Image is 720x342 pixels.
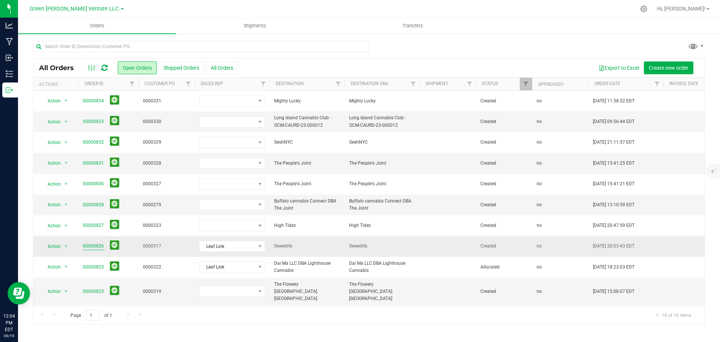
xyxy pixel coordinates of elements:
a: Status [482,81,498,86]
span: 0000328 [143,160,190,167]
inline-svg: Inventory [6,70,13,78]
span: Action [41,220,61,231]
span: select [61,137,71,148]
span: The People's Joint [274,160,340,167]
span: 0000323 [143,222,190,229]
span: no [537,139,542,146]
span: select [61,286,71,297]
span: no [537,222,542,229]
input: 1 [86,310,99,321]
span: Sweetlife [274,243,340,250]
button: Export to Excel [594,61,644,74]
inline-svg: Analytics [6,22,13,29]
a: Filter [651,78,663,90]
span: Buffalo cannabis Connect DBA The Joint [349,198,415,212]
span: select [61,220,71,231]
span: no [537,243,542,250]
span: Created [480,118,528,125]
a: 00000826 [83,243,104,250]
a: Invoice Date [669,81,699,86]
span: Created [480,139,528,146]
span: no [537,180,542,187]
span: [DATE] 15:41:21 EDT [593,180,634,187]
span: Action [41,179,61,189]
span: Created [480,160,528,167]
span: 0000279 [143,201,190,208]
a: Transfers [334,18,492,34]
span: Create new order [649,65,688,71]
span: Created [480,222,528,229]
a: 00000828 [83,201,104,208]
span: select [61,117,71,127]
span: Long Island Cannabis Club - OCM-CAURD-23-000012 [349,114,415,129]
a: Filter [257,78,270,90]
span: Created [480,243,528,250]
a: 00000833 [83,118,104,125]
span: Page of 1 [64,310,118,321]
a: Shipment [426,81,448,86]
span: [DATE] 20:47:59 EDT [593,222,634,229]
span: Buffalo cannabis Connect DBA The Joint [274,198,340,212]
span: 0000327 [143,180,190,187]
span: [DATE] 15:41:25 EDT [593,160,634,167]
span: Action [41,262,61,272]
span: 0000322 [143,264,190,271]
span: Action [41,117,61,127]
span: Action [41,286,61,297]
inline-svg: Manufacturing [6,38,13,45]
span: The People's Joint [274,180,340,187]
a: Customer PO [144,81,175,86]
span: Sweetlife [349,243,415,250]
span: Mighty Lucky [349,97,415,105]
a: 00000831 [83,160,104,167]
a: Approved? [538,82,564,87]
a: Filter [463,78,476,90]
div: Manage settings [639,5,648,12]
a: Sales Rep [201,81,223,86]
span: Hi, [PERSON_NAME]! [657,6,706,12]
span: 0000317 [143,243,190,250]
span: The People's Joint [349,180,415,187]
span: SeshNYC [349,139,415,146]
a: Filter [332,78,345,90]
span: Orders [80,22,114,29]
span: select [61,199,71,210]
span: High Tidez [274,222,340,229]
span: no [537,264,542,271]
a: Filter [126,78,138,90]
span: SeshNYC [274,139,340,146]
span: Long Island Cannabis Club - OCM-CAURD-23-000012 [274,114,340,129]
span: Leaf Link [199,262,255,272]
span: [DATE] 11:58:52 EDT [593,97,634,105]
span: Shipments [234,22,276,29]
span: Created [480,97,528,105]
span: Mighty Lucky [274,97,340,105]
span: Action [41,158,61,168]
span: [DATE] 21:11:57 EDT [593,139,634,146]
button: All Orders [206,61,238,74]
a: 00000830 [83,180,104,187]
span: 1 - 10 of 10 items [650,310,697,321]
span: Action [41,137,61,148]
span: 0000319 [143,288,190,295]
iframe: Resource center [7,282,30,304]
span: no [537,160,542,167]
span: High Tidez [349,222,415,229]
a: Order Date [594,81,620,86]
button: Open Orders [118,61,157,74]
span: Action [41,241,61,252]
span: select [61,96,71,106]
span: no [537,97,542,105]
span: select [61,241,71,252]
span: [DATE] 20:03:43 EDT [593,243,634,250]
button: Shipped Orders [159,61,204,74]
span: Dai Ma LLC DBA Lighthouse Cannabis [349,260,415,274]
span: Green [PERSON_NAME] Venture LLC. [30,6,120,12]
a: Filter [182,78,195,90]
a: 00000825 [83,264,104,271]
p: 12:04 PM EDT [3,313,15,333]
span: [DATE] 13:10:59 EDT [593,201,634,208]
span: The Flowery [GEOGRAPHIC_DATA] [GEOGRAPHIC_DATA] [274,281,340,303]
a: Filter [407,78,420,90]
span: The Flowery [GEOGRAPHIC_DATA] [GEOGRAPHIC_DATA] [349,281,415,303]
